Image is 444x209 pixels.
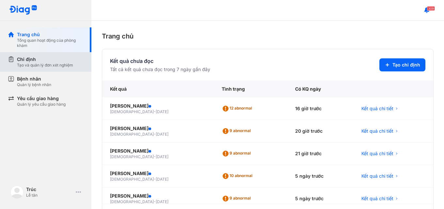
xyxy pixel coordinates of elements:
[17,63,73,68] div: Tạo và quản lý đơn xét nghiệm
[154,199,156,204] span: -
[110,103,206,109] div: [PERSON_NAME]
[287,81,354,97] div: Có KQ ngày
[110,154,154,159] span: [DEMOGRAPHIC_DATA]
[287,97,354,120] div: 16 giờ trước
[102,31,434,41] div: Trang chủ
[156,177,168,182] span: [DATE]
[154,132,156,137] span: -
[361,150,393,157] span: Kết quả chi tiết
[17,76,51,82] div: Bệnh nhân
[10,186,24,199] img: logo
[110,199,154,204] span: [DEMOGRAPHIC_DATA]
[110,132,154,137] span: [DEMOGRAPHIC_DATA]
[17,56,73,63] div: Chỉ định
[156,132,168,137] span: [DATE]
[154,154,156,159] span: -
[222,126,253,136] div: 9 abnormal
[102,81,214,97] div: Kết quả
[222,103,255,114] div: 12 abnormal
[287,165,354,187] div: 5 ngày trước
[361,173,393,179] span: Kết quả chi tiết
[17,82,51,87] div: Quản lý bệnh nhân
[110,66,210,73] div: Tất cả kết quả chưa đọc trong 7 ngày gần đây
[26,186,73,193] div: Trúc
[287,120,354,142] div: 20 giờ trước
[379,58,425,71] button: Tạo chỉ định
[214,81,288,97] div: Tình trạng
[110,170,206,177] div: [PERSON_NAME]
[156,199,168,204] span: [DATE]
[154,177,156,182] span: -
[222,171,255,181] div: 10 abnormal
[17,95,66,102] div: Yêu cầu giao hàng
[222,193,253,204] div: 9 abnormal
[110,57,210,65] div: Kết quả chưa đọc
[110,148,206,154] div: [PERSON_NAME]
[222,148,253,159] div: 9 abnormal
[110,109,154,114] span: [DEMOGRAPHIC_DATA]
[361,195,393,202] span: Kết quả chi tiết
[9,5,37,15] img: logo
[17,38,84,48] div: Tổng quan hoạt động của phòng khám
[110,193,206,199] div: [PERSON_NAME]
[17,102,66,107] div: Quản lý yêu cầu giao hàng
[110,125,206,132] div: [PERSON_NAME]
[110,177,154,182] span: [DEMOGRAPHIC_DATA]
[392,62,420,68] span: Tạo chỉ định
[154,109,156,114] span: -
[361,128,393,134] span: Kết quả chi tiết
[17,31,84,38] div: Trang chủ
[156,109,168,114] span: [DATE]
[361,105,393,112] span: Kết quả chi tiết
[26,193,73,198] div: Lễ tân
[287,142,354,165] div: 21 giờ trước
[427,6,435,11] span: 309
[156,154,168,159] span: [DATE]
